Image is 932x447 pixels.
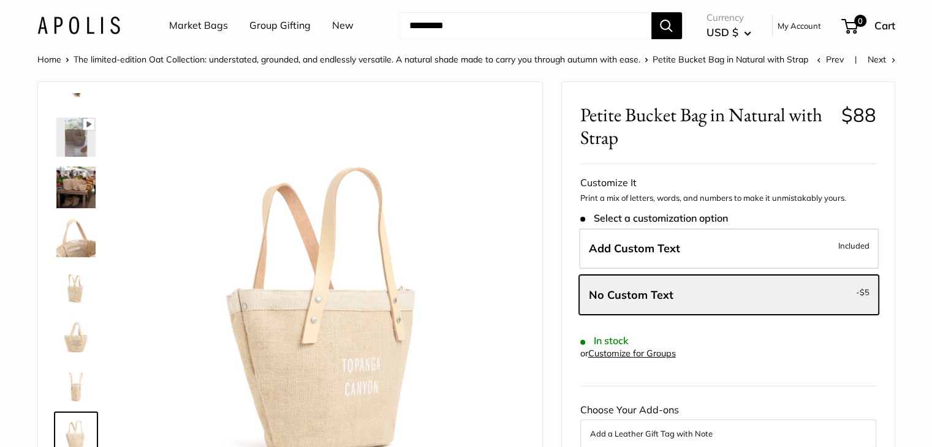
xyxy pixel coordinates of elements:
[37,51,808,67] nav: Breadcrumb
[54,265,98,309] a: Petite Bucket Bag in Natural with Strap
[588,348,676,359] a: Customize for Groups
[874,19,895,32] span: Cart
[37,17,120,34] img: Apolis
[579,228,879,269] label: Add Custom Text
[169,17,228,35] a: Market Bags
[54,164,98,211] a: Petite Bucket Bag in Natural with Strap
[56,167,96,208] img: Petite Bucket Bag in Natural with Strap
[54,362,98,407] a: Petite Bucket Bag in Natural with Strap
[778,18,821,33] a: My Account
[56,218,96,257] img: Petite Bucket Bag in Natural with Strap
[589,241,680,255] span: Add Custom Text
[37,54,61,65] a: Home
[400,12,651,39] input: Search...
[580,345,676,362] div: or
[707,26,738,39] span: USD $
[580,174,876,192] div: Customize It
[854,15,866,27] span: 0
[74,54,640,65] a: The limited-edition Oat Collection: understated, grounded, and endlessly versatile. A natural sha...
[56,267,96,306] img: Petite Bucket Bag in Natural with Strap
[54,115,98,159] a: Petite Bucket Bag in Natural with Strap
[590,426,866,441] button: Add a Leather Gift Tag with Note
[54,314,98,358] a: Petite Bucket Bag in Natural with Strap
[332,17,354,35] a: New
[817,54,844,65] a: Prev
[580,212,728,224] span: Select a customization option
[580,192,876,205] p: Print a mix of letters, words, and numbers to make it unmistakably yours.
[580,335,629,347] span: In stock
[56,316,96,355] img: Petite Bucket Bag in Natural with Strap
[580,103,832,149] span: Petite Bucket Bag in Natural with Strap
[856,285,869,299] span: -
[707,9,751,26] span: Currency
[843,16,895,36] a: 0 Cart
[838,238,869,253] span: Included
[653,54,808,65] span: Petite Bucket Bag in Natural with Strap
[707,23,751,42] button: USD $
[868,54,895,65] a: Next
[249,17,311,35] a: Group Gifting
[54,216,98,260] a: Petite Bucket Bag in Natural with Strap
[56,118,96,157] img: Petite Bucket Bag in Natural with Strap
[589,288,673,302] span: No Custom Text
[841,103,876,127] span: $88
[579,275,879,315] label: Leave Blank
[860,287,869,297] span: $5
[56,365,96,404] img: Petite Bucket Bag in Natural with Strap
[651,12,682,39] button: Search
